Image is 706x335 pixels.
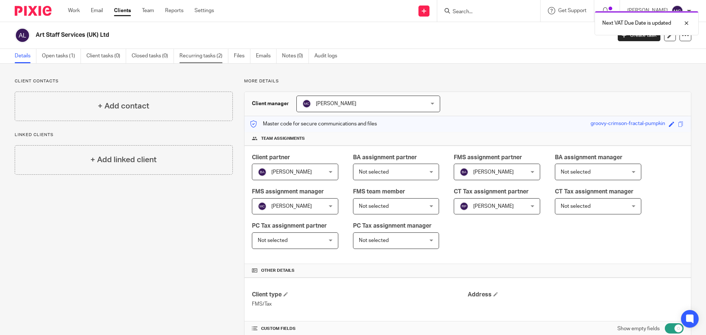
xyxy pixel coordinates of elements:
span: BA assignment partner [353,154,417,160]
span: Not selected [561,170,591,175]
img: Pixie [15,6,51,16]
img: svg%3E [460,168,468,177]
a: Notes (0) [282,49,309,63]
img: svg%3E [460,202,468,211]
span: CT Tax assignment partner [454,189,529,195]
div: groovy-crimson-fractal-pumpkin [591,120,665,128]
a: Team [142,7,154,14]
span: BA assignment manager [555,154,623,160]
span: FMS assignment partner [454,154,522,160]
p: Linked clients [15,132,233,138]
span: Not selected [258,238,288,243]
a: Recurring tasks (2) [179,49,228,63]
span: Not selected [561,204,591,209]
h4: Address [468,291,684,299]
span: FMS team member [353,189,405,195]
span: PC Tax assignment manager [353,223,432,229]
span: [PERSON_NAME] [473,204,514,209]
a: Open tasks (1) [42,49,81,63]
img: svg%3E [15,28,30,43]
span: [PERSON_NAME] [473,170,514,175]
a: Emails [256,49,277,63]
span: FMS assignment manager [252,189,324,195]
a: Files [234,49,250,63]
span: Not selected [359,238,389,243]
a: Reports [165,7,183,14]
a: Work [68,7,80,14]
a: Create task [618,29,660,41]
a: Email [91,7,103,14]
span: [PERSON_NAME] [271,204,312,209]
h3: Client manager [252,100,289,107]
p: Client contacts [15,78,233,84]
a: Closed tasks (0) [132,49,174,63]
img: svg%3E [258,168,267,177]
a: Client tasks (0) [86,49,126,63]
span: CT Tax assignment manager [555,189,634,195]
a: Settings [195,7,214,14]
a: Details [15,49,36,63]
h4: Client type [252,291,468,299]
img: svg%3E [671,5,683,17]
h4: CUSTOM FIELDS [252,326,468,332]
span: Client partner [252,154,290,160]
span: Not selected [359,204,389,209]
span: [PERSON_NAME] [316,101,356,106]
img: svg%3E [302,99,311,108]
h2: Art Staff Services (UK) Ltd [36,31,492,39]
p: Next VAT Due Date is updated [602,19,671,27]
span: [PERSON_NAME] [271,170,312,175]
a: Audit logs [314,49,343,63]
h4: + Add linked client [90,154,157,165]
img: svg%3E [258,202,267,211]
a: Clients [114,7,131,14]
h4: + Add contact [98,100,149,112]
span: Other details [261,268,295,274]
p: Master code for secure communications and files [250,120,377,128]
p: FMS/Tax [252,300,468,308]
span: Team assignments [261,136,305,142]
p: More details [244,78,691,84]
label: Show empty fields [617,325,660,332]
span: PC Tax assignment partner [252,223,327,229]
span: Not selected [359,170,389,175]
